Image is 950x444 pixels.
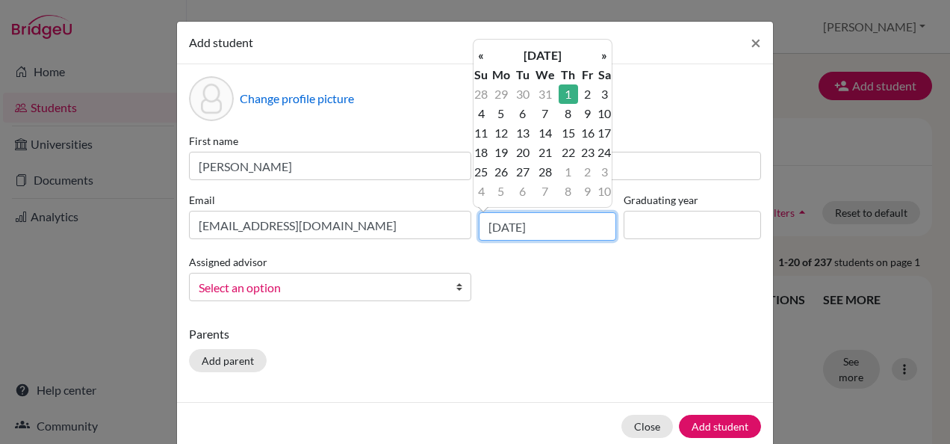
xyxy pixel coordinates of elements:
th: Tu [513,65,532,84]
td: 6 [513,104,532,123]
p: Parents [189,325,761,343]
td: 25 [474,162,488,182]
td: 3 [597,84,612,104]
td: 20 [513,143,532,162]
th: » [597,46,612,65]
th: We [532,65,558,84]
td: 24 [597,143,612,162]
label: Surname [479,133,761,149]
th: Th [559,65,578,84]
th: [DATE] [488,46,597,65]
td: 7 [532,104,558,123]
span: Select an option [199,278,442,297]
td: 15 [559,123,578,143]
td: 21 [532,143,558,162]
td: 10 [597,104,612,123]
td: 4 [474,104,488,123]
label: Graduating year [624,192,761,208]
td: 1 [559,84,578,104]
span: Add student [189,35,253,49]
td: 12 [488,123,513,143]
td: 30 [513,84,532,104]
td: 11 [474,123,488,143]
td: 29 [488,84,513,104]
td: 4 [474,182,488,201]
td: 9 [578,104,597,123]
button: Close [739,22,773,64]
td: 8 [559,182,578,201]
td: 7 [532,182,558,201]
td: 16 [578,123,597,143]
td: 27 [513,162,532,182]
input: dd/mm/yyyy [479,212,616,241]
label: First name [189,133,471,149]
td: 3 [597,162,612,182]
td: 17 [597,123,612,143]
th: « [474,46,488,65]
label: Email [189,192,471,208]
button: Add student [679,415,761,438]
td: 2 [578,84,597,104]
td: 28 [474,84,488,104]
th: Mo [488,65,513,84]
td: 9 [578,182,597,201]
th: Sa [597,65,612,84]
td: 31 [532,84,558,104]
td: 23 [578,143,597,162]
button: Add parent [189,349,267,372]
button: Close [621,415,673,438]
label: Assigned advisor [189,254,267,270]
td: 6 [513,182,532,201]
td: 8 [559,104,578,123]
td: 10 [597,182,612,201]
div: Profile picture [189,76,234,121]
td: 18 [474,143,488,162]
td: 5 [488,104,513,123]
td: 1 [559,162,578,182]
td: 26 [488,162,513,182]
span: × [751,31,761,53]
td: 14 [532,123,558,143]
td: 5 [488,182,513,201]
td: 22 [559,143,578,162]
th: Su [474,65,488,84]
td: 28 [532,162,558,182]
td: 13 [513,123,532,143]
td: 2 [578,162,597,182]
th: Fr [578,65,597,84]
td: 19 [488,143,513,162]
